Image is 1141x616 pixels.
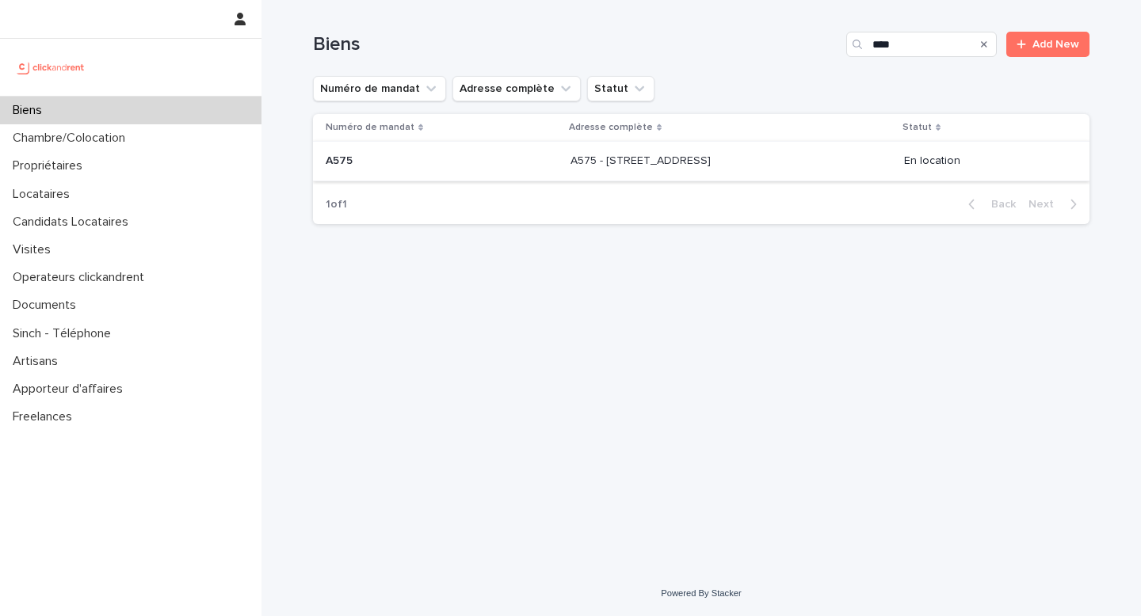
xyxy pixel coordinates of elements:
[1028,199,1063,210] span: Next
[6,103,55,118] p: Biens
[6,409,85,424] p: Freelances
[846,32,997,57] input: Search
[313,76,446,101] button: Numéro de mandat
[569,119,653,136] p: Adresse complète
[982,199,1016,210] span: Back
[6,270,157,285] p: Operateurs clickandrent
[661,588,741,598] a: Powered By Stacker
[6,158,95,173] p: Propriétaires
[13,51,90,83] img: UCB0brd3T0yccxBKYDjQ
[313,185,360,224] p: 1 of 1
[1032,39,1079,50] span: Add New
[570,151,714,168] p: A575 - [STREET_ADDRESS]
[6,242,63,257] p: Visites
[326,151,356,168] p: A575
[6,131,138,146] p: Chambre/Colocation
[904,154,1064,168] p: En location
[1006,32,1089,57] a: Add New
[902,119,932,136] p: Statut
[6,298,89,313] p: Documents
[1022,197,1089,211] button: Next
[326,119,414,136] p: Numéro de mandat
[6,215,141,230] p: Candidats Locataires
[6,354,71,369] p: Artisans
[6,187,82,202] p: Locataires
[313,33,840,56] h1: Biens
[452,76,581,101] button: Adresse complète
[587,76,654,101] button: Statut
[956,197,1022,211] button: Back
[6,326,124,341] p: Sinch - Téléphone
[313,142,1089,181] tr: A575A575 A575 - [STREET_ADDRESS]A575 - [STREET_ADDRESS] En location
[6,382,135,397] p: Apporteur d'affaires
